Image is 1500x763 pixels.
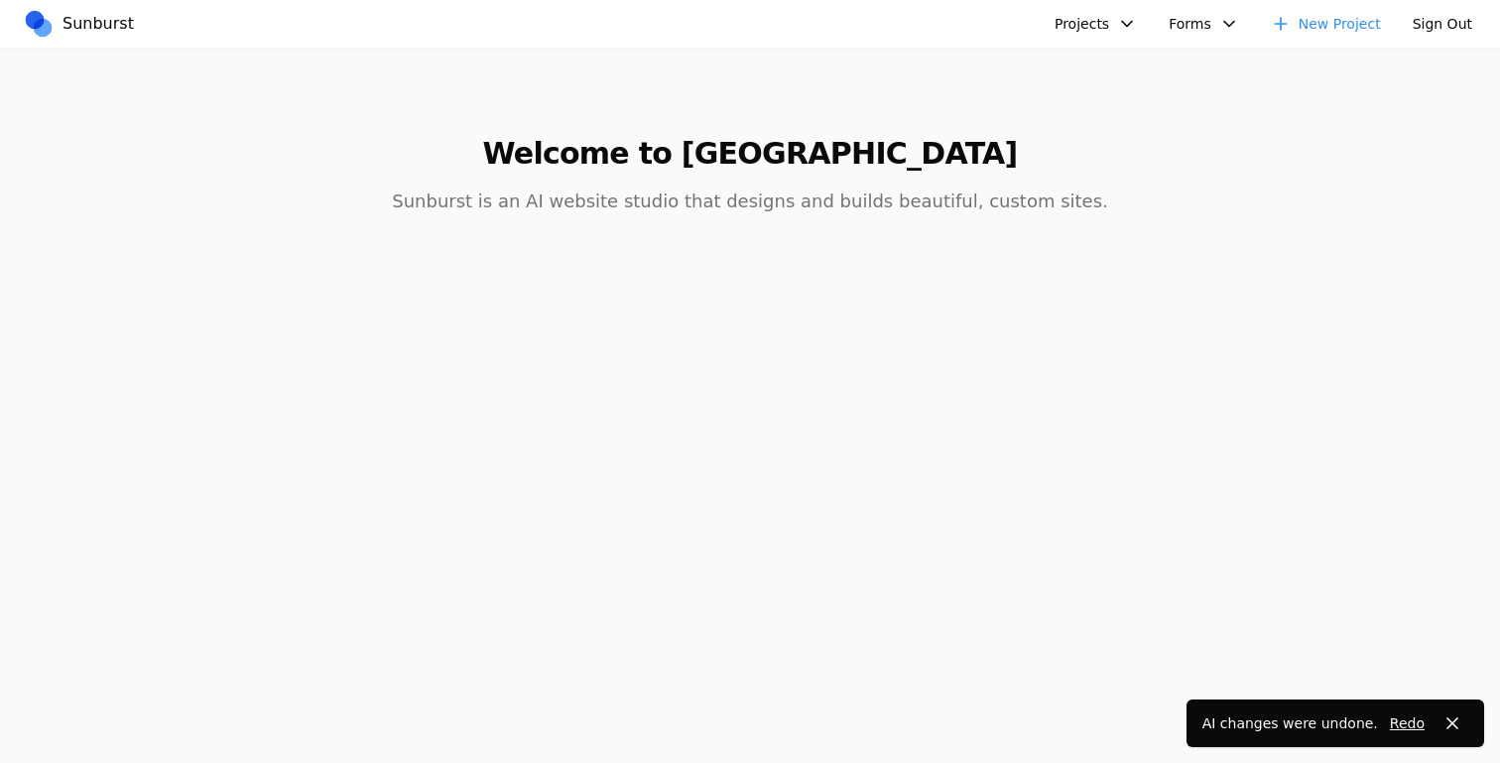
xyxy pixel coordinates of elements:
[1043,8,1149,40] button: Projects
[1157,8,1251,40] button: Forms
[369,136,1131,172] h1: Welcome to [GEOGRAPHIC_DATA]
[1401,8,1484,40] button: Sign Out
[369,188,1131,215] p: Sunburst is an AI website studio that designs and builds beautiful, custom sites.
[62,12,134,36] span: Sunburst
[1378,707,1437,739] button: Redo
[1202,713,1378,733] div: AI changes were undone.
[1259,8,1393,40] a: New Project
[23,9,142,39] a: Sunburst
